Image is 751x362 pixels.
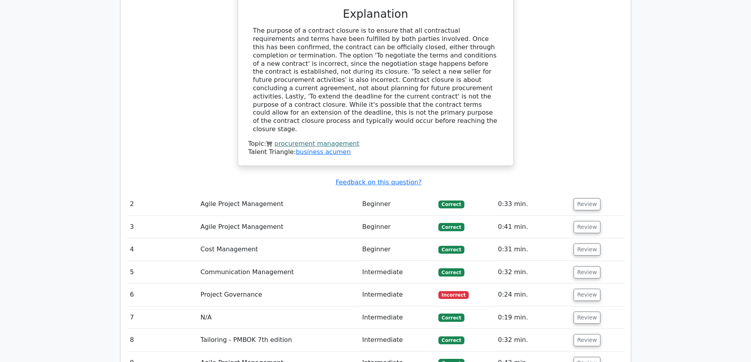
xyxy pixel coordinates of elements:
[438,291,469,299] span: Incorrect
[438,336,464,344] span: Correct
[359,216,436,238] td: Beginner
[359,329,436,351] td: Intermediate
[248,140,503,148] div: Topic:
[495,193,570,215] td: 0:33 min.
[359,284,436,306] td: Intermediate
[198,329,359,351] td: Tailoring - PMBOK 7th edition
[248,140,503,156] div: Talent Triangle:
[359,261,436,284] td: Intermediate
[574,334,600,346] button: Review
[495,216,570,238] td: 0:41 min.
[438,314,464,321] span: Correct
[127,306,198,329] td: 7
[198,284,359,306] td: Project Governance
[574,266,600,278] button: Review
[359,193,436,215] td: Beginner
[198,238,359,261] td: Cost Management
[198,261,359,284] td: Communication Management
[359,306,436,329] td: Intermediate
[495,306,570,329] td: 0:19 min.
[274,140,359,147] a: procurement management
[495,284,570,306] td: 0:24 min.
[574,243,600,256] button: Review
[574,198,600,210] button: Review
[335,178,421,186] a: Feedback on this question?
[127,193,198,215] td: 2
[127,216,198,238] td: 3
[253,27,498,133] div: The purpose of a contract closure is to ensure that all contractual requirements and terms have b...
[198,193,359,215] td: Agile Project Management
[359,238,436,261] td: Beginner
[495,238,570,261] td: 0:31 min.
[253,7,498,21] h3: Explanation
[574,289,600,301] button: Review
[574,312,600,324] button: Review
[495,329,570,351] td: 0:32 min.
[127,238,198,261] td: 4
[495,261,570,284] td: 0:32 min.
[438,246,464,254] span: Correct
[127,261,198,284] td: 5
[438,268,464,276] span: Correct
[438,200,464,208] span: Correct
[574,221,600,233] button: Review
[198,216,359,238] td: Agile Project Management
[127,329,198,351] td: 8
[438,223,464,231] span: Correct
[127,284,198,306] td: 6
[198,306,359,329] td: N/A
[296,148,350,156] a: business acumen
